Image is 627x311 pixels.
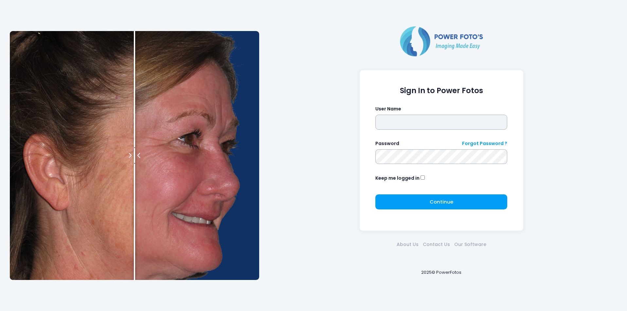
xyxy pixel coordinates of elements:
div: 2025© PowerFotos [265,259,617,286]
a: About Us [394,241,421,248]
h1: Sign In to Power Fotos [375,86,507,95]
a: Forgot Password ? [462,140,507,147]
img: Logo [397,25,486,57]
a: Contact Us [421,241,452,248]
span: Continue [430,198,453,205]
label: Password [375,140,399,147]
a: Our Software [452,241,488,248]
label: Keep me logged in [375,175,420,182]
button: Continue [375,194,507,209]
label: User Name [375,106,401,112]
